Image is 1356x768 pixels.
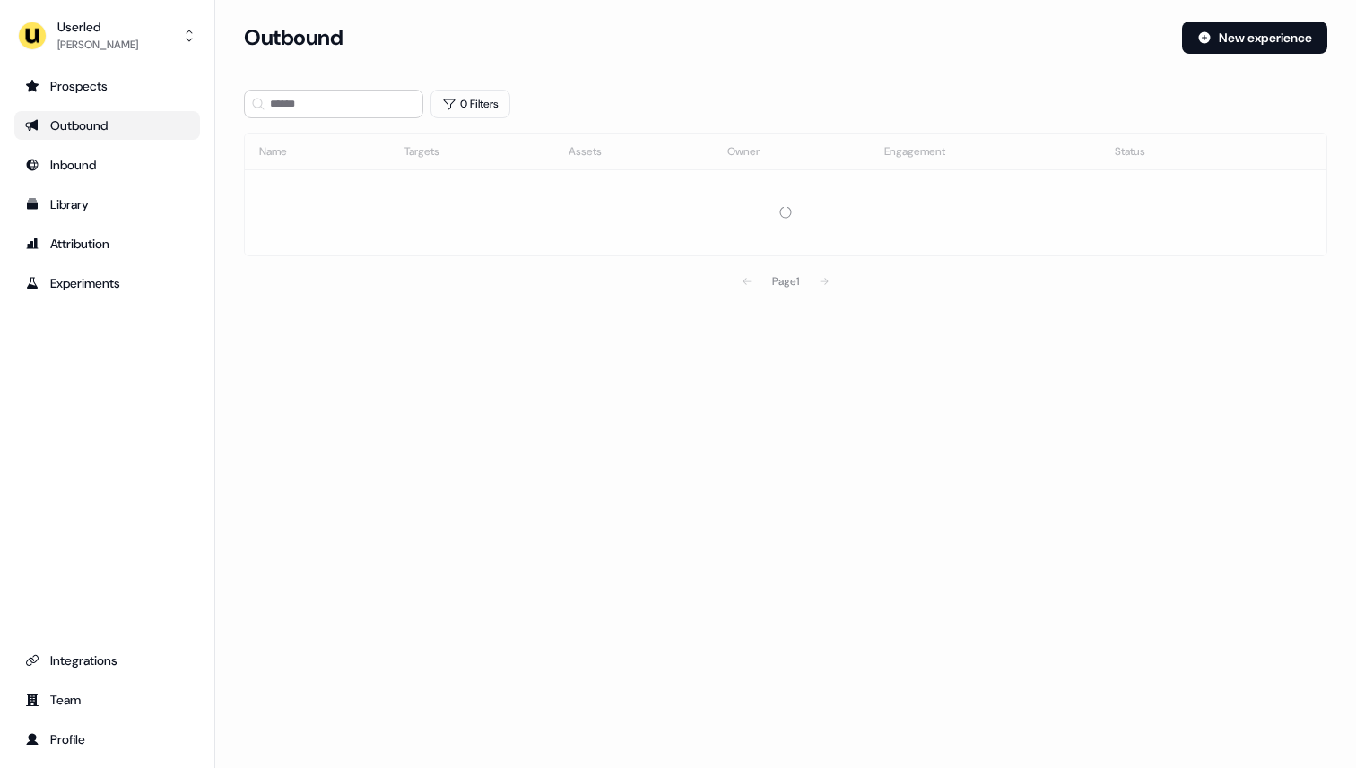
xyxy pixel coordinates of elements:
a: Go to integrations [14,646,200,675]
a: Go to experiments [14,269,200,298]
h3: Outbound [244,24,343,51]
a: Go to profile [14,725,200,754]
button: 0 Filters [430,90,510,118]
div: Library [25,195,189,213]
a: Go to Inbound [14,151,200,179]
div: Prospects [25,77,189,95]
div: Inbound [25,156,189,174]
a: Go to prospects [14,72,200,100]
a: Go to attribution [14,229,200,258]
a: Go to team [14,686,200,714]
div: Experiments [25,274,189,292]
a: Go to templates [14,190,200,219]
button: Userled[PERSON_NAME] [14,14,200,57]
a: Go to outbound experience [14,111,200,140]
button: New experience [1182,22,1327,54]
div: Team [25,691,189,709]
div: Profile [25,730,189,748]
div: Outbound [25,116,189,134]
div: [PERSON_NAME] [57,36,138,54]
div: Userled [57,18,138,36]
div: Integrations [25,652,189,669]
div: Attribution [25,235,189,253]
